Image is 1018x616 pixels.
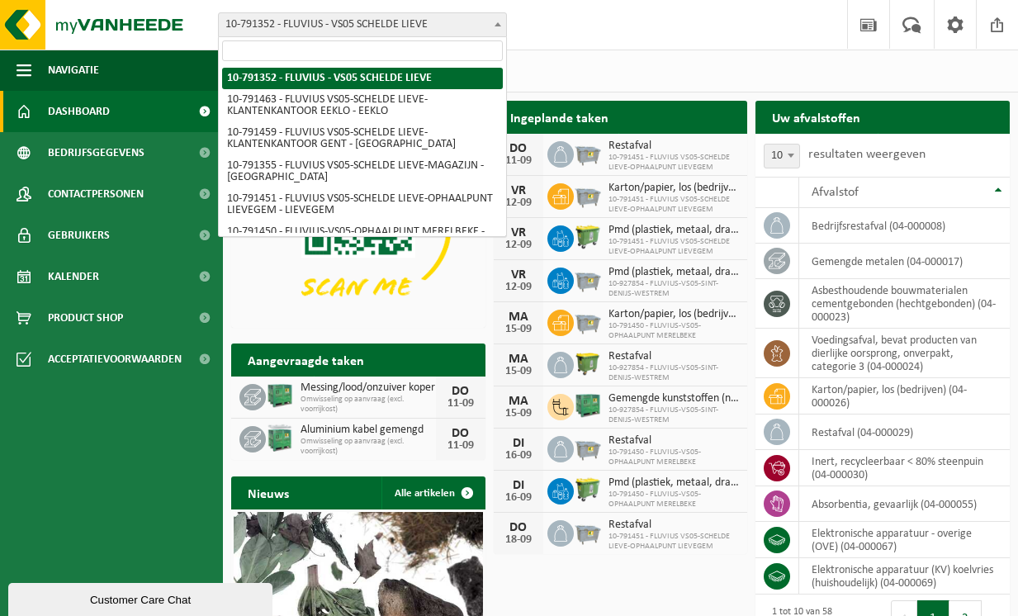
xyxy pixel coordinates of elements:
[502,310,535,324] div: MA
[574,391,602,419] img: PB-HB-1400-HPE-GN-01
[608,279,740,299] span: 10-927854 - FLUVIUS-VS05-SINT-DENIJS-WESTREM
[48,50,99,91] span: Navigatie
[608,153,740,173] span: 10-791451 - FLUVIUS VS05-SCHELDE LIEVE-OPHAALPUNT LIEVEGEM
[574,223,602,251] img: WB-0660-HPE-GN-50
[764,144,800,168] span: 10
[231,476,305,509] h2: Nieuws
[502,534,535,546] div: 18-09
[502,450,535,462] div: 16-09
[765,145,799,168] span: 10
[48,256,99,297] span: Kalender
[444,440,477,452] div: 11-09
[574,349,602,377] img: WB-1100-HPE-GN-50
[444,398,477,410] div: 11-09
[502,437,535,450] div: DI
[808,148,926,161] label: resultaten weergeven
[502,521,535,534] div: DO
[608,363,740,383] span: 10-927854 - FLUVIUS-VS05-SINT-DENIJS-WESTREM
[608,182,740,195] span: Karton/papier, los (bedrijven)
[799,450,1010,486] td: inert, recycleerbaar < 80% steenpuin (04-000030)
[608,237,740,257] span: 10-791451 - FLUVIUS VS05-SCHELDE LIEVE-OPHAALPUNT LIEVEGEM
[502,155,535,167] div: 11-09
[222,68,503,89] li: 10-791352 - FLUVIUS - VS05 SCHELDE LIEVE
[381,476,484,509] a: Alle artikelen
[608,519,740,532] span: Restafval
[502,408,535,419] div: 15-09
[502,324,535,335] div: 15-09
[799,329,1010,378] td: voedingsafval, bevat producten van dierlijke oorsprong, onverpakt, categorie 3 (04-000024)
[574,265,602,293] img: WB-2500-GAL-GY-01
[444,385,477,398] div: DO
[608,350,740,363] span: Restafval
[48,297,123,339] span: Product Shop
[444,427,477,440] div: DO
[502,353,535,366] div: MA
[502,239,535,251] div: 12-09
[608,448,740,467] span: 10-791450 - FLUVIUS-VS05-OPHAALPUNT MERELBEKE
[608,195,740,215] span: 10-791451 - FLUVIUS VS05-SCHELDE LIEVE-OPHAALPUNT LIEVEGEM
[608,308,740,321] span: Karton/papier, los (bedrijven)
[574,181,602,209] img: WB-2500-GAL-GY-01
[608,321,740,341] span: 10-791450 - FLUVIUS-VS05-OPHAALPUNT MERELBEKE
[48,215,110,256] span: Gebruikers
[608,224,740,237] span: Pmd (plastiek, metaal, drankkartons) (bedrijven)
[48,339,182,380] span: Acceptatievoorwaarden
[608,266,740,279] span: Pmd (plastiek, metaal, drankkartons) (bedrijven)
[799,244,1010,279] td: gemengde metalen (04-000017)
[755,101,877,133] h2: Uw afvalstoffen
[608,476,740,490] span: Pmd (plastiek, metaal, drankkartons) (bedrijven)
[799,522,1010,558] td: elektronische apparatuur - overige (OVE) (04-000067)
[301,437,436,457] span: Omwisseling op aanvraag (excl. voorrijkost)
[502,282,535,293] div: 12-09
[222,188,503,221] li: 10-791451 - FLUVIUS VS05-SCHELDE LIEVE-OPHAALPUNT LIEVEGEM - LIEVEGEM
[574,139,602,167] img: WB-2500-GAL-GY-01
[301,424,436,437] span: Aluminium kabel gemengd
[502,268,535,282] div: VR
[266,422,294,453] img: PB-HB-1400-HPE-GN-11
[502,226,535,239] div: VR
[48,173,144,215] span: Contactpersonen
[608,405,740,425] span: 10-927854 - FLUVIUS-VS05-SINT-DENIJS-WESTREM
[502,184,535,197] div: VR
[48,132,144,173] span: Bedrijfsgegevens
[799,415,1010,450] td: restafval (04-000029)
[502,142,535,155] div: DO
[8,580,276,616] iframe: chat widget
[502,366,535,377] div: 15-09
[799,486,1010,522] td: absorbentia, gevaarlijk (04-000055)
[48,91,110,132] span: Dashboard
[222,89,503,122] li: 10-791463 - FLUVIUS VS05-SCHELDE LIEVE-KLANTENKANTOOR EEKLO - EEKLO
[574,518,602,546] img: WB-2500-GAL-GY-01
[494,101,625,133] h2: Ingeplande taken
[301,381,436,395] span: Messing/lood/onzuiver koper
[218,12,507,37] span: 10-791352 - FLUVIUS - VS05 SCHELDE LIEVE
[502,479,535,492] div: DI
[799,558,1010,595] td: elektronische apparatuur (KV) koelvries (huishoudelijk) (04-000069)
[608,434,740,448] span: Restafval
[222,155,503,188] li: 10-791355 - FLUVIUS VS05-SCHELDE LIEVE-MAGAZIJN - [GEOGRAPHIC_DATA]
[231,344,381,376] h2: Aangevraagde taken
[502,492,535,504] div: 16-09
[799,279,1010,329] td: asbesthoudende bouwmaterialen cementgebonden (hechtgebonden) (04-000023)
[502,395,535,408] div: MA
[574,307,602,335] img: WB-2500-GAL-GY-01
[574,434,602,462] img: WB-2500-GAL-GY-01
[222,221,503,254] li: 10-791450 - FLUVIUS-VS05-OPHAALPUNT MERELBEKE - MERELBEKE
[799,378,1010,415] td: karton/papier, los (bedrijven) (04-000026)
[799,208,1010,244] td: bedrijfsrestafval (04-000008)
[301,395,436,415] span: Omwisseling op aanvraag (excl. voorrijkost)
[266,381,294,410] img: PB-HB-1400-HPE-GN-01
[222,122,503,155] li: 10-791459 - FLUVIUS VS05-SCHELDE LIEVE-KLANTENKANTOOR GENT - [GEOGRAPHIC_DATA]
[608,490,740,509] span: 10-791450 - FLUVIUS-VS05-OPHAALPUNT MERELBEKE
[502,197,535,209] div: 12-09
[812,186,859,199] span: Afvalstof
[608,140,740,153] span: Restafval
[608,392,740,405] span: Gemengde kunststoffen (niet-recycleerbaar), exclusief pvc
[219,13,506,36] span: 10-791352 - FLUVIUS - VS05 SCHELDE LIEVE
[608,532,740,552] span: 10-791451 - FLUVIUS VS05-SCHELDE LIEVE-OPHAALPUNT LIEVEGEM
[574,476,602,504] img: WB-0660-HPE-GN-50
